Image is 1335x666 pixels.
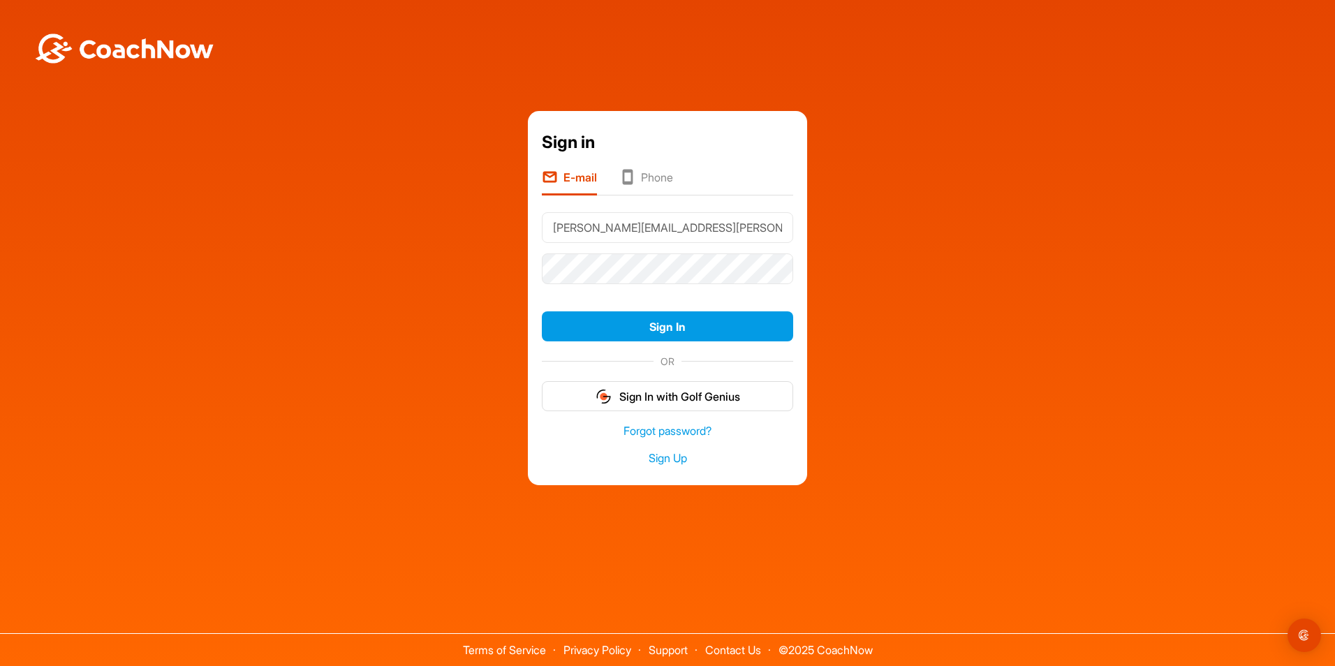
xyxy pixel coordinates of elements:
div: Open Intercom Messenger [1288,619,1321,652]
span: © 2025 CoachNow [772,634,880,656]
li: E-mail [542,169,597,195]
div: Sign in [542,130,793,155]
button: Sign In with Golf Genius [542,381,793,411]
a: Privacy Policy [563,643,631,657]
input: E-mail [542,212,793,243]
a: Terms of Service [463,643,546,657]
a: Forgot password? [542,423,793,439]
img: BwLJSsUCoWCh5upNqxVrqldRgqLPVwmV24tXu5FoVAoFEpwwqQ3VIfuoInZCoVCoTD4vwADAC3ZFMkVEQFDAAAAAElFTkSuQmCC [34,34,215,64]
span: OR [654,354,681,369]
li: Phone [619,169,673,195]
a: Support [649,643,688,657]
button: Sign In [542,311,793,341]
a: Sign Up [542,450,793,466]
img: gg_logo [595,388,612,405]
a: Contact Us [705,643,761,657]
